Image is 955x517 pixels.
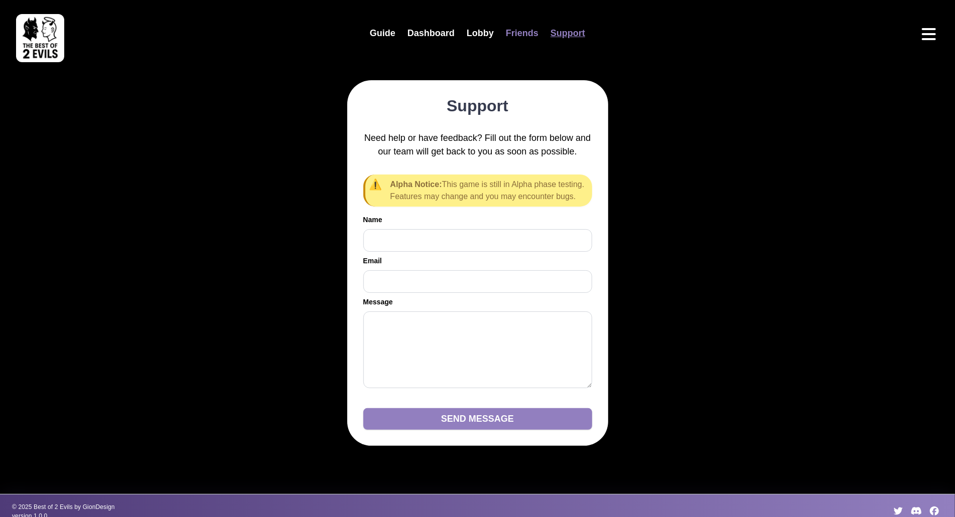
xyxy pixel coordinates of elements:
[363,297,592,307] label: Message
[919,24,939,44] button: Open menu
[369,179,382,191] span: ⚠️
[16,14,64,62] img: best of 2 evils logo
[390,180,442,189] strong: Alpha Notice:
[363,131,592,158] p: Need help or have feedback? Fill out the form below and our team will get back to you as soon as ...
[363,256,592,266] label: Email
[500,23,544,44] a: Friends
[363,96,592,115] h1: Support
[390,179,588,203] span: This game is still in Alpha phase testing. Features may change and you may encounter bugs.
[363,408,592,430] button: Send Message
[461,23,500,44] a: Lobby
[363,215,592,225] label: Name
[12,502,318,511] span: © 2025 Best of 2 Evils by GionDesign
[364,23,401,44] a: Guide
[401,23,461,44] a: Dashboard
[544,23,591,44] a: Support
